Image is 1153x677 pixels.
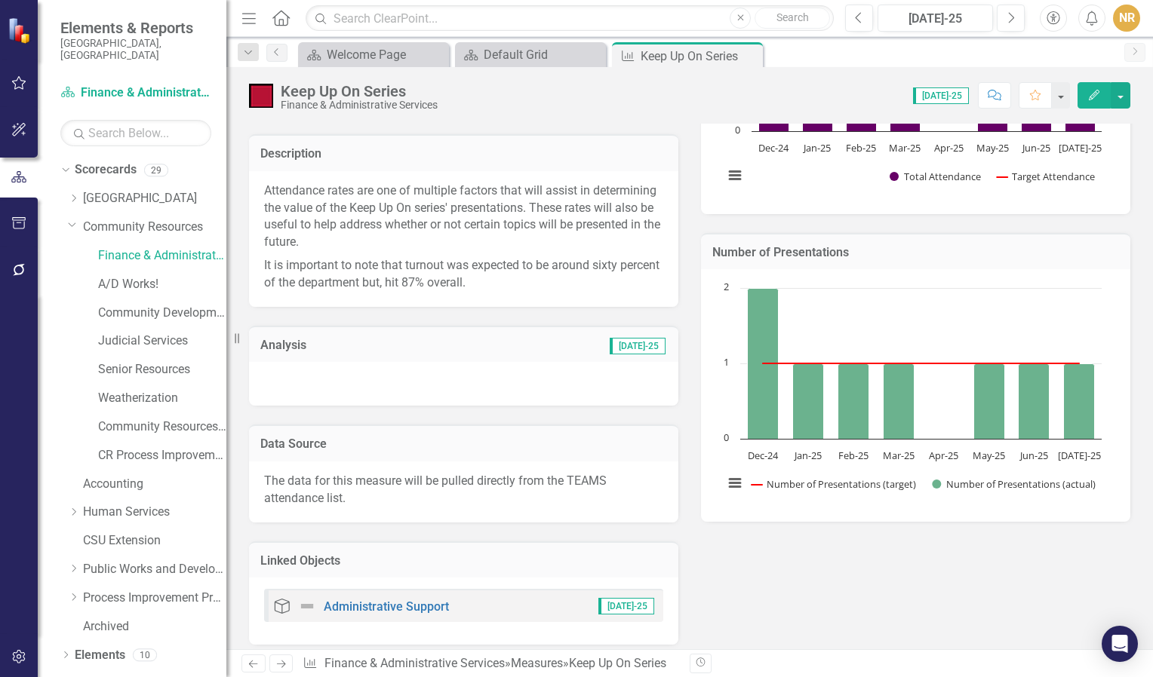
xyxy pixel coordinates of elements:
[976,141,1009,155] text: May-25
[793,364,824,440] path: Jan-25, 1. Number of Presentations (actual).
[1059,141,1102,155] text: [DATE]-25
[748,289,1095,440] g: Number of Presentations (actual), series 2 of 2. Bar series with 8 bars.
[83,219,226,236] a: Community Resources
[748,289,779,440] path: Dec-24, 2. Number of Presentations (actual).
[260,338,441,352] h3: Analysis
[997,170,1095,183] button: Show Target Attendance
[98,276,226,293] a: A/D Works!
[327,45,445,64] div: Welcome Page
[264,473,663,507] p: The data for this measure will be pulled directly from the TEAMS attendance list.
[946,477,1096,491] text: Number of Presentations (actual)
[883,449,915,462] text: Mar-25
[1058,449,1101,462] text: [DATE]-25
[838,364,869,440] path: Feb-25, 1. Number of Presentations (actual).
[890,170,980,183] button: Show Total Attendance
[324,656,505,670] a: Finance & Administrative Services
[83,190,226,207] a: [GEOGRAPHIC_DATA]
[298,597,316,615] img: Not Defined
[748,449,779,462] text: Dec-24
[776,11,809,23] span: Search
[144,164,168,176] div: 29
[1113,5,1140,32] button: NR
[760,360,1083,366] g: Number of Presentations (target), series 1 of 2. Line with 8 data points.
[83,561,226,578] a: Public Works and Development
[98,418,226,436] a: Community Resources Archive
[459,45,602,64] a: Default Grid
[60,84,211,102] a: Finance & Administrative Services
[83,532,226,550] a: CSU Extension
[98,361,226,378] a: Senior Resources
[98,305,226,322] a: Community Development, Housing, and Homeless Services
[83,476,226,493] a: Accounting
[60,120,211,146] input: Search Below...
[98,390,226,407] a: Weatherization
[598,598,654,614] span: [DATE]-25
[929,449,958,462] text: Apr-25
[752,477,915,491] button: Show Number of Presentations (target)
[793,449,822,462] text: Jan-25
[1019,449,1048,462] text: Jun-25
[716,280,1109,507] svg: Interactive chart
[913,87,969,104] span: [DATE]-25
[75,647,125,664] a: Elements
[973,449,1005,462] text: May-25
[83,504,226,521] a: Human Services
[610,338,666,354] span: [DATE]-25
[83,618,226,636] a: Archived
[281,83,438,100] div: Keep Up On Series
[281,100,438,111] div: Finance & Administrative Services
[60,19,211,37] span: Elements & Reports
[260,437,667,451] h3: Data Source
[303,655,678,672] div: » »
[264,182,663,254] p: Attendance rates are one of multiple factors that will assist in determining the value of the Kee...
[878,5,993,32] button: [DATE]-25
[569,656,666,670] div: Keep Up On Series
[98,332,226,350] a: Judicial Services
[302,45,445,64] a: Welcome Page
[883,10,988,28] div: [DATE]-25
[1019,364,1050,440] path: Jun-25, 1. Number of Presentations (actual).
[755,8,830,29] button: Search
[716,280,1115,507] div: Chart. Highcharts interactive chart.
[932,477,1096,491] button: Show Number of Presentations (actual)
[484,45,602,64] div: Default Grid
[724,165,746,186] button: View chart menu, Chart
[724,473,746,494] button: View chart menu, Chart
[884,364,915,440] path: Mar-25, 1. Number of Presentations (actual).
[735,123,740,136] text: 0
[133,648,157,661] div: 10
[324,599,449,614] a: Administrative Support
[802,141,831,155] text: Jan-25
[98,247,226,265] a: Finance & Administrative Services
[889,141,921,155] text: Mar-25
[724,355,729,369] text: 1
[1021,141,1050,155] text: Jun-25
[264,254,663,292] p: It is important to note that turnout was expected to be around sixty percent of the department bu...
[641,47,759,66] div: Keep Up On Series
[75,161,137,179] a: Scorecards
[60,37,211,62] small: [GEOGRAPHIC_DATA], [GEOGRAPHIC_DATA]
[1012,170,1095,183] text: Target Attendance
[98,447,226,464] a: CR Process Improvement
[306,5,834,32] input: Search ClearPoint...
[974,364,1005,440] path: May-25, 1. Number of Presentations (actual).
[934,141,964,155] text: Apr-25
[6,16,35,44] img: ClearPoint Strategy
[249,84,273,108] img: Below Plan
[260,554,667,568] h3: Linked Objects
[758,141,789,155] text: Dec-24
[724,280,729,293] text: 2
[511,656,563,670] a: Measures
[1064,364,1095,440] path: Jul-25, 1. Number of Presentations (actual).
[83,590,226,607] a: Process Improvement Program
[724,430,729,444] text: 0
[846,141,876,155] text: Feb-25
[1102,626,1138,662] div: Open Intercom Messenger
[838,449,869,462] text: Feb-25
[712,246,1119,259] h3: Number of Presentations
[260,147,667,161] h3: Description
